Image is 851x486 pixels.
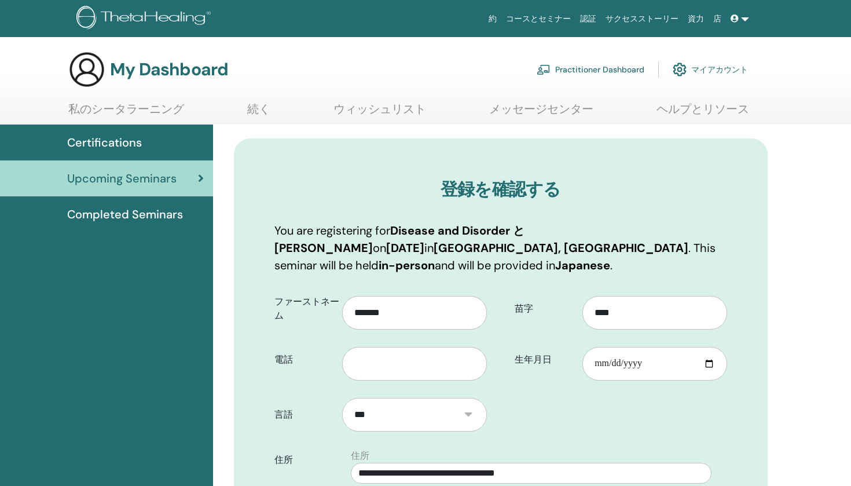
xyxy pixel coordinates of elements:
a: Practitioner Dashboard [537,57,644,82]
a: サクセスストーリー [601,8,683,30]
label: 住所 [266,449,344,471]
h3: My Dashboard [110,59,228,80]
label: 生年月日 [506,349,582,371]
label: ファーストネーム [266,291,342,327]
h3: 登録を確認する [274,179,728,200]
span: Certifications [67,134,142,151]
span: Completed Seminars [67,206,183,223]
a: 私のシータラーニング [68,102,184,125]
a: ヘルプとリソース [656,102,749,125]
b: [DATE] [386,240,424,255]
p: You are registering for on in . This seminar will be held and will be provided in . [274,222,728,274]
label: 電話 [266,349,342,371]
b: Disease and Disorder と [PERSON_NAME] [274,223,524,255]
label: 苗字 [506,298,582,320]
a: 資力 [683,8,709,30]
b: [GEOGRAPHIC_DATA], [GEOGRAPHIC_DATA] [434,240,688,255]
b: Japanese [555,258,610,273]
span: Upcoming Seminars [67,170,177,187]
a: 認証 [575,8,601,30]
img: chalkboard-teacher.svg [537,64,551,75]
a: メッセージセンター [489,102,593,125]
a: 約 [484,8,501,30]
b: in-person [379,258,435,273]
img: generic-user-icon.jpg [68,51,105,88]
a: 続く [247,102,270,125]
img: logo.png [76,6,215,32]
a: 店 [709,8,726,30]
a: コースとセミナー [501,8,575,30]
a: ウィッシュリスト [333,102,426,125]
label: 言語 [266,404,342,426]
a: マイアカウント [673,57,748,82]
label: 住所 [351,449,369,463]
img: cog.svg [673,60,687,79]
